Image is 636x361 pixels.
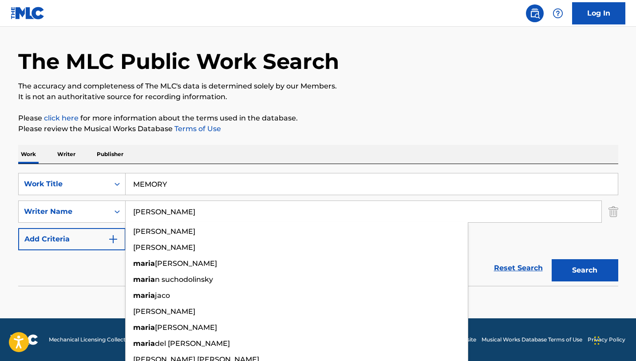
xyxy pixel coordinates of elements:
[18,92,618,102] p: It is not an authoritative source for recording information.
[133,259,155,268] strong: maria
[133,339,155,348] strong: maria
[24,206,104,217] div: Writer Name
[133,291,155,300] strong: maria
[55,145,78,164] p: Writer
[482,336,582,344] a: Musical Works Database Terms of Use
[155,339,230,348] span: del [PERSON_NAME]
[592,318,636,361] div: Chat-Widget
[49,336,152,344] span: Mechanical Licensing Collective © 2025
[108,234,119,245] img: 9d2ae6d4665cec9f34b9.svg
[133,227,195,236] span: [PERSON_NAME]
[18,48,339,75] h1: The MLC Public Work Search
[155,259,217,268] span: [PERSON_NAME]
[18,173,618,286] form: Search Form
[155,275,213,284] span: n suchodolinsky
[173,124,221,133] a: Terms of Use
[11,7,45,20] img: MLC Logo
[529,8,540,19] img: search
[552,259,618,281] button: Search
[18,145,39,164] p: Work
[572,2,625,24] a: Log In
[18,81,618,92] p: The accuracy and completeness of The MLC's data is determined solely by our Members.
[155,291,170,300] span: jaco
[44,114,79,122] a: click here
[18,124,618,134] p: Please review the Musical Works Database
[490,258,547,278] a: Reset Search
[18,228,126,250] button: Add Criteria
[608,201,618,223] img: Delete Criterion
[592,318,636,361] iframe: Chat Widget
[588,336,625,344] a: Privacy Policy
[594,327,600,354] div: Ziehen
[24,179,104,189] div: Work Title
[133,275,155,284] strong: maria
[11,334,38,345] img: logo
[133,243,195,252] span: [PERSON_NAME]
[133,307,195,316] span: [PERSON_NAME]
[133,323,155,332] strong: maria
[526,4,544,22] a: Public Search
[94,145,126,164] p: Publisher
[18,113,618,124] p: Please for more information about the terms used in the database.
[549,4,567,22] div: Help
[553,8,563,19] img: help
[155,323,217,332] span: [PERSON_NAME]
